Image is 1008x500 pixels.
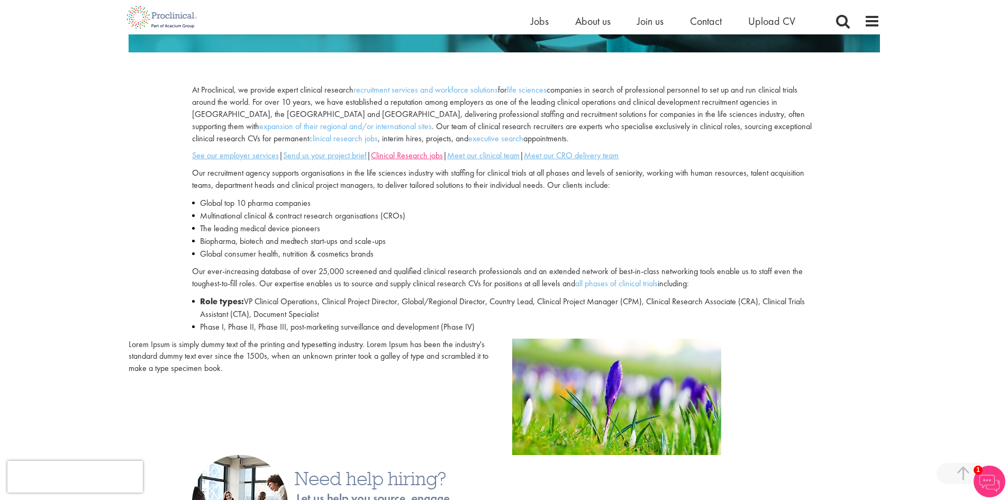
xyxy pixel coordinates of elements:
[283,150,367,161] a: Send us your project brief
[447,150,520,161] a: Meet our clinical team
[192,197,815,210] li: Global top 10 pharma companies
[200,296,244,307] strong: Role types:
[192,321,815,333] li: Phase I, Phase II, Phase III, post-marketing surveillance and development (Phase IV)
[192,235,815,248] li: Biopharma, biotech and medtech start-ups and scale-ups
[637,14,664,28] a: Join us
[974,466,1005,497] img: Chatbot
[192,248,815,260] li: Global consumer health, nutrition & cosmetics brands
[468,133,523,144] a: executive search
[192,150,279,161] a: See our employer services
[192,167,815,192] p: Our recruitment agency supports organisations in the life sciences industry with staffing for cli...
[259,121,432,132] a: expansion of their regional and/or international sites
[524,150,619,161] a: Meet our CRO delivery team
[192,295,815,321] li: VP Clinical Operations, Clinical Project Director, Global/Regional Director, Country Lead, Clinic...
[192,210,815,222] li: Multinational clinical & contract research organisations (CROs)
[512,339,721,455] img: g03-1.jpg
[7,461,143,493] iframe: reCAPTCHA
[353,84,498,95] a: recruitment services and workforce solutions
[507,84,547,95] a: life sciences
[690,14,722,28] a: Contact
[748,14,795,28] a: Upload CV
[974,466,983,475] span: 1
[309,133,378,144] a: clinical research jobs
[575,14,611,28] a: About us
[531,14,549,28] a: Jobs
[192,222,815,235] li: The leading medical device pioneers
[192,150,815,162] p: | | | |
[371,150,443,161] a: Clinical Research jobs
[192,266,815,290] p: Our ever-increasing database of over 25,000 screened and qualified clinical research professional...
[192,84,815,144] p: At Proclinical, we provide expert clinical research for companies in search of professional perso...
[129,339,496,375] p: Lorem Ipsum is simply dummy text of the printing and typesetting industry. Lorem Ipsum has been t...
[575,278,658,289] a: all phases of clinical trials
